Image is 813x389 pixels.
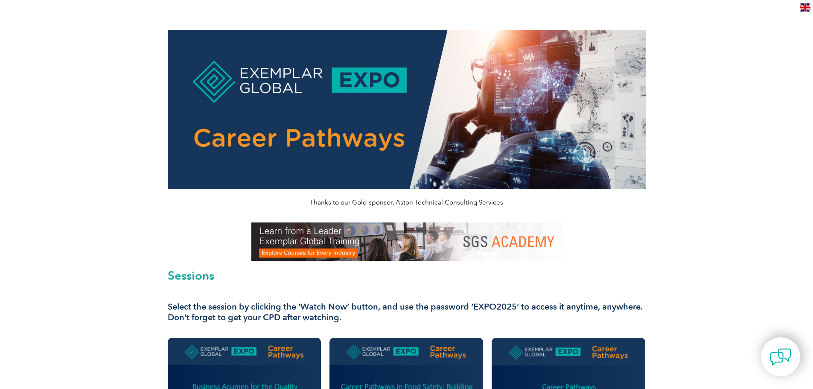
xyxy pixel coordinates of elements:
p: Thanks to our Gold sponsor, Aston Technical Consulting Services [168,198,646,207]
img: contact-chat.png [770,346,791,368]
h3: Select the session by clicking the ‘Watch Now’ button, and use the password ‘EXPO2025’ to access ... [168,301,646,323]
img: career pathways [168,30,646,189]
img: SGS [251,222,562,261]
img: en [800,3,810,12]
h2: Sessions [168,269,646,281]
